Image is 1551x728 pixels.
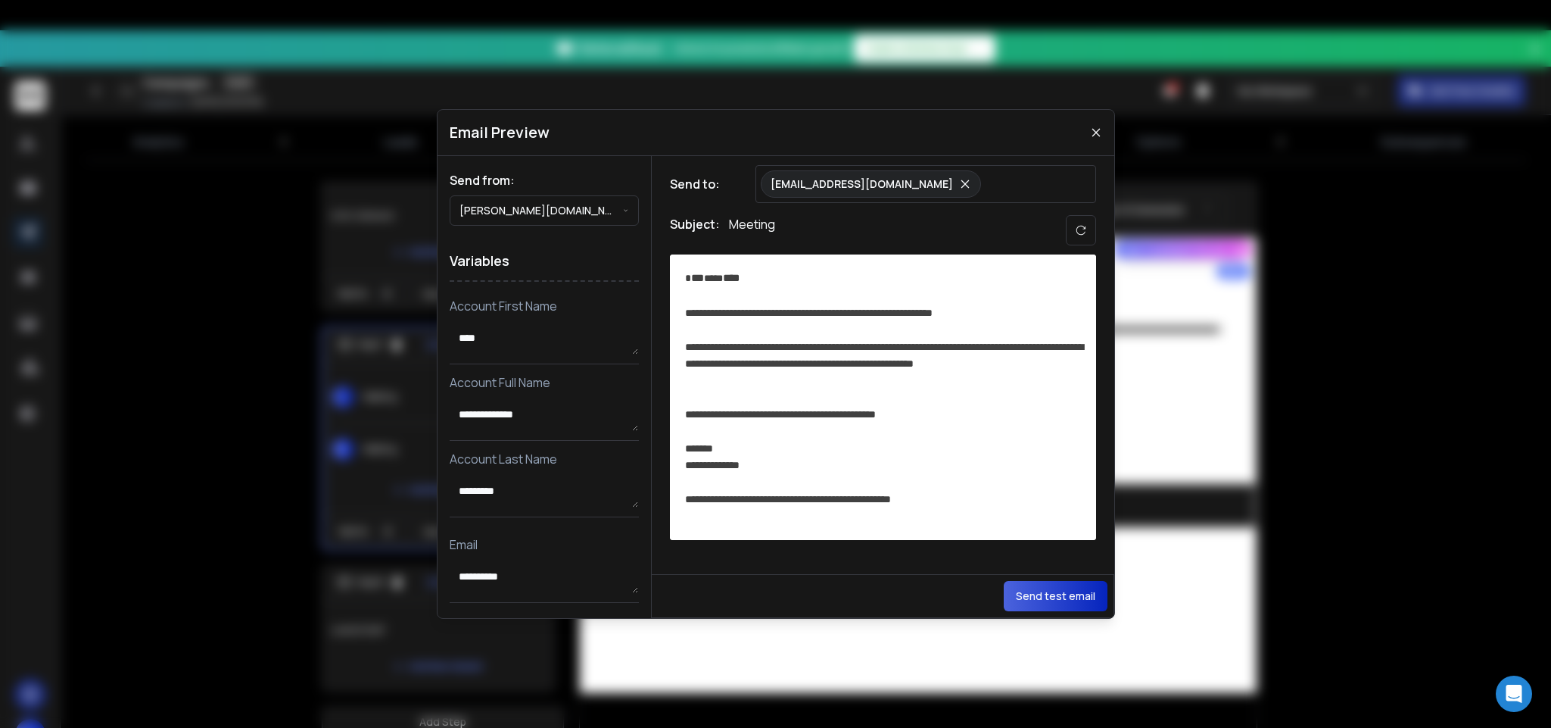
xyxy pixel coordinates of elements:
h1: Send from: [450,171,639,189]
h1: Subject: [670,215,720,245]
p: Meeting [729,215,775,245]
p: [EMAIL_ADDRESS][DOMAIN_NAME] [771,177,953,192]
div: Open Intercom Messenger [1496,676,1532,712]
p: [PERSON_NAME][DOMAIN_NAME][EMAIL_ADDRESS][PERSON_NAME][DOMAIN_NAME] [459,203,624,218]
button: Send test email [1004,581,1107,611]
h1: Variables [450,241,639,282]
p: Email [450,536,639,554]
p: Account First Name [450,297,639,315]
h1: Send to: [670,175,730,193]
p: Account Last Name [450,450,639,468]
p: Account Full Name [450,373,639,392]
h1: Email Preview [450,122,550,143]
